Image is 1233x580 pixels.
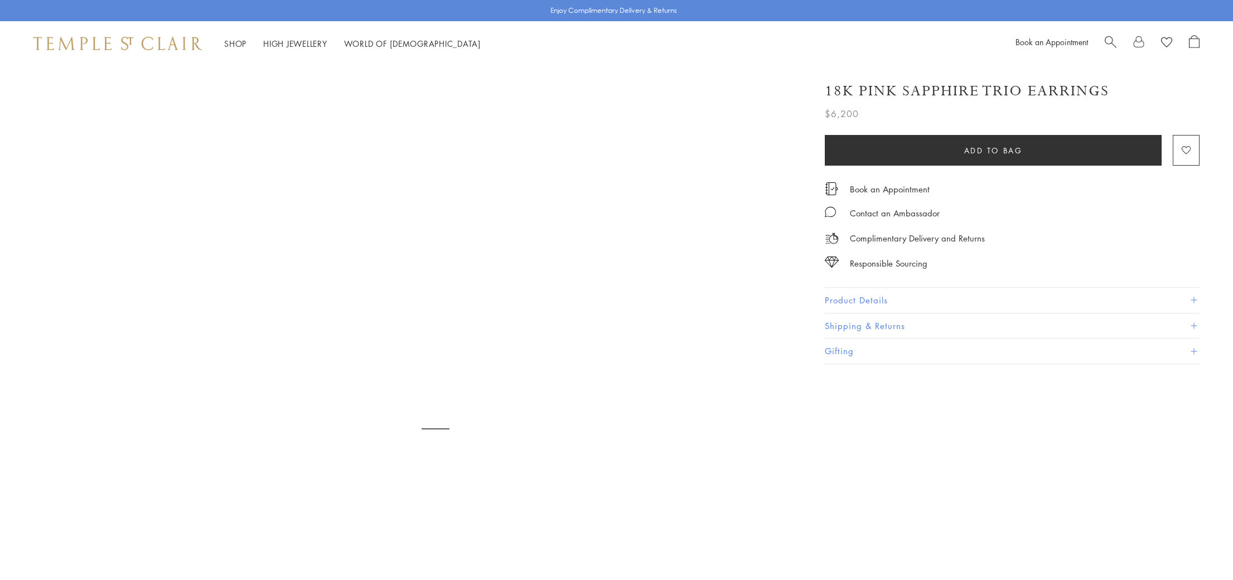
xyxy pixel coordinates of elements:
iframe: Gorgias live chat messenger [1177,528,1222,569]
p: Complimentary Delivery and Returns [850,231,985,245]
img: icon_sourcing.svg [825,257,839,268]
div: Responsible Sourcing [850,257,927,270]
button: Product Details [825,288,1200,313]
span: Add to bag [964,144,1023,157]
img: MessageIcon-01_2.svg [825,206,836,217]
img: Temple St. Clair [33,37,202,50]
h1: 18K Pink Sapphire Trio Earrings [825,81,1109,101]
button: Gifting [825,339,1200,364]
a: View Wishlist [1161,35,1172,52]
a: High JewelleryHigh Jewellery [263,38,327,49]
p: Enjoy Complimentary Delivery & Returns [550,5,677,16]
img: icon_delivery.svg [825,231,839,245]
a: Book an Appointment [850,183,930,195]
a: Search [1105,35,1116,52]
a: Book an Appointment [1016,36,1088,47]
a: Open Shopping Bag [1189,35,1200,52]
button: Shipping & Returns [825,313,1200,339]
div: Contact an Ambassador [850,206,940,220]
button: Add to bag [825,135,1162,166]
a: World of [DEMOGRAPHIC_DATA]World of [DEMOGRAPHIC_DATA] [344,38,481,49]
a: ShopShop [224,38,246,49]
img: icon_appointment.svg [825,182,838,195]
nav: Main navigation [224,37,481,51]
span: $6,200 [825,107,859,121]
